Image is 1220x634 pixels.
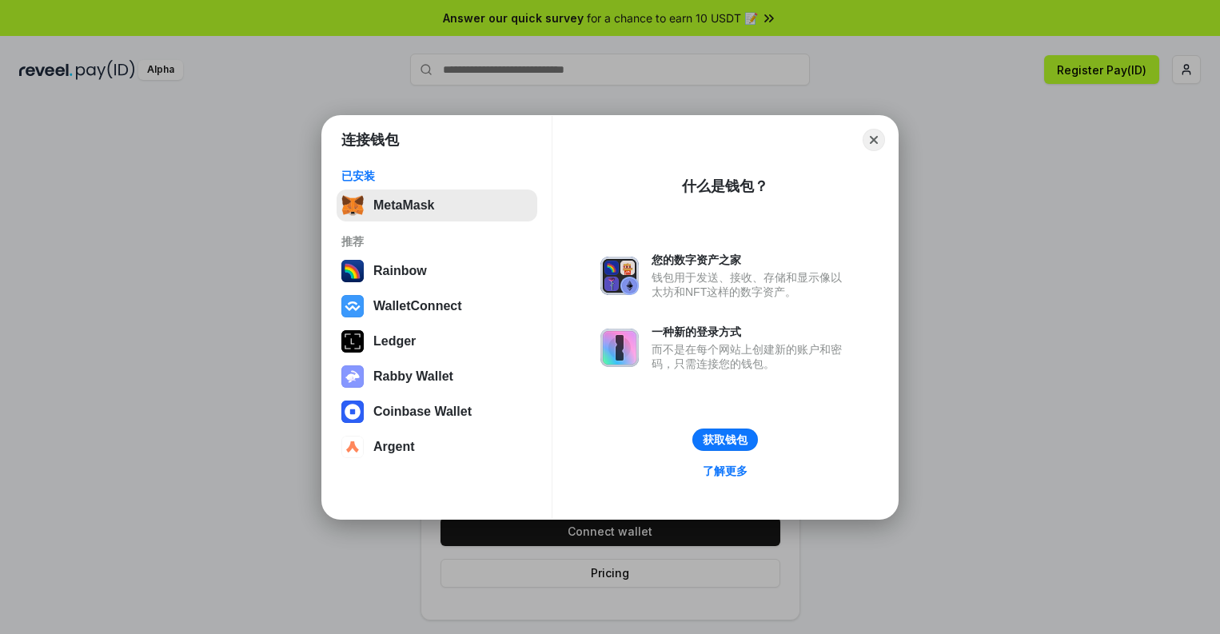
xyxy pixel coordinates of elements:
div: 了解更多 [703,464,748,478]
button: Rainbow [337,255,537,287]
button: Rabby Wallet [337,361,537,393]
img: svg+xml,%3Csvg%20width%3D%2228%22%20height%3D%2228%22%20viewBox%3D%220%200%2028%2028%22%20fill%3D... [341,401,364,423]
div: 什么是钱包？ [682,177,768,196]
div: 获取钱包 [703,433,748,447]
div: 钱包用于发送、接收、存储和显示像以太坊和NFT这样的数字资产。 [652,270,850,299]
div: Rainbow [373,264,427,278]
div: Ledger [373,334,416,349]
button: 获取钱包 [692,429,758,451]
img: svg+xml,%3Csvg%20width%3D%2228%22%20height%3D%2228%22%20viewBox%3D%220%200%2028%2028%22%20fill%3D... [341,436,364,458]
div: 已安装 [341,169,532,183]
div: 推荐 [341,234,532,249]
button: MetaMask [337,189,537,221]
img: svg+xml,%3Csvg%20width%3D%2228%22%20height%3D%2228%22%20viewBox%3D%220%200%2028%2028%22%20fill%3D... [341,295,364,317]
div: Coinbase Wallet [373,405,472,419]
img: svg+xml,%3Csvg%20xmlns%3D%22http%3A%2F%2Fwww.w3.org%2F2000%2Fsvg%22%20width%3D%2228%22%20height%3... [341,330,364,353]
img: svg+xml,%3Csvg%20width%3D%22120%22%20height%3D%22120%22%20viewBox%3D%220%200%20120%20120%22%20fil... [341,260,364,282]
div: MetaMask [373,198,434,213]
button: Argent [337,431,537,463]
div: Rabby Wallet [373,369,453,384]
button: Ledger [337,325,537,357]
div: WalletConnect [373,299,462,313]
div: 一种新的登录方式 [652,325,850,339]
a: 了解更多 [693,461,757,481]
button: WalletConnect [337,290,537,322]
div: Argent [373,440,415,454]
div: 您的数字资产之家 [652,253,850,267]
img: svg+xml,%3Csvg%20xmlns%3D%22http%3A%2F%2Fwww.w3.org%2F2000%2Fsvg%22%20fill%3D%22none%22%20viewBox... [600,257,639,295]
h1: 连接钱包 [341,130,399,150]
button: Close [863,129,885,151]
img: svg+xml,%3Csvg%20xmlns%3D%22http%3A%2F%2Fwww.w3.org%2F2000%2Fsvg%22%20fill%3D%22none%22%20viewBox... [341,365,364,388]
div: 而不是在每个网站上创建新的账户和密码，只需连接您的钱包。 [652,342,850,371]
button: Coinbase Wallet [337,396,537,428]
img: svg+xml,%3Csvg%20xmlns%3D%22http%3A%2F%2Fwww.w3.org%2F2000%2Fsvg%22%20fill%3D%22none%22%20viewBox... [600,329,639,367]
img: svg+xml,%3Csvg%20fill%3D%22none%22%20height%3D%2233%22%20viewBox%3D%220%200%2035%2033%22%20width%... [341,194,364,217]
